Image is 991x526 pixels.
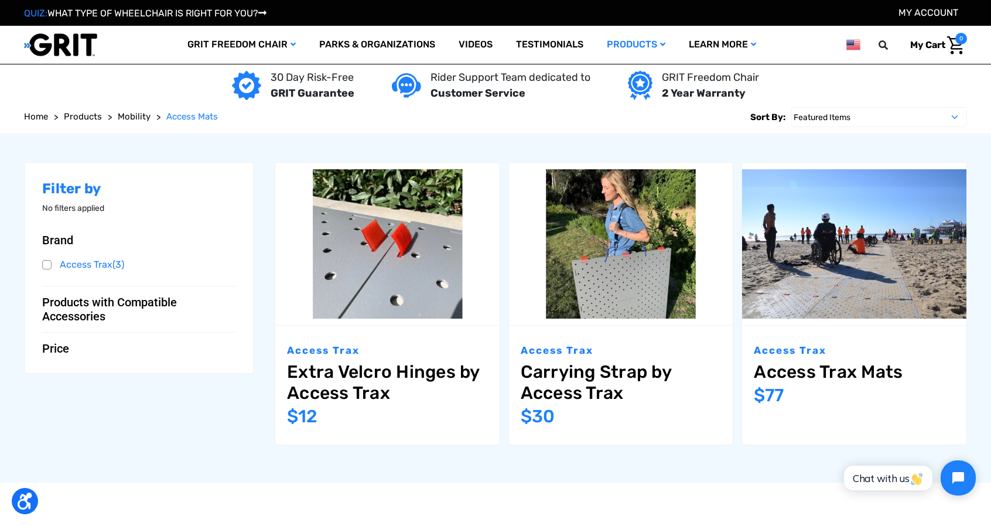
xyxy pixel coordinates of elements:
[754,361,955,382] a: Access Trax Mats,$77.00
[750,107,785,127] label: Sort By:
[24,8,47,19] span: QUIZ:
[166,111,218,122] span: Access Mats
[754,343,955,358] p: Access Trax
[742,163,966,325] a: Access Trax Mats,$77.00
[176,26,307,64] a: GRIT Freedom Chair
[742,169,966,319] img: Access Trax Mats
[42,256,235,274] a: Access Trax(3)
[271,70,354,86] p: 30 Day Risk-Free
[628,71,652,100] img: Year warranty
[754,385,784,406] span: $77
[64,110,102,124] a: Products
[232,71,261,100] img: GRIT Guarantee
[504,26,595,64] a: Testimonials
[884,33,901,57] input: Search
[275,169,500,319] img: Extra Velcro Hinges by Access Trax
[42,341,235,356] button: Price
[118,111,151,122] span: Mobility
[24,110,48,124] a: Home
[64,111,102,122] span: Products
[947,36,964,54] img: Cart
[166,110,218,124] a: Access Mats
[118,110,151,124] a: Mobility
[595,26,677,64] a: Products
[831,450,986,505] iframe: Tidio Chat
[112,259,124,270] span: (3)
[24,33,97,57] img: GRIT All-Terrain Wheelchair and Mobility Equipment
[42,202,235,214] p: No filters applied
[509,169,733,319] img: Carrying Strap by Access Trax
[677,26,768,64] a: Learn More
[275,163,500,325] a: Extra Velcro Hinges by Access Trax,$12.00
[271,87,354,100] strong: GRIT Guarantee
[846,37,860,52] img: us.png
[42,341,69,356] span: Price
[430,87,525,100] strong: Customer Service
[42,295,226,323] span: Products with Compatible Accessories
[287,406,317,427] span: $12
[430,70,590,86] p: Rider Support Team dedicated to
[509,163,733,325] a: Carrying Strap by Access Trax,$30.00
[287,361,488,404] a: Extra Velcro Hinges by Access Trax,$12.00
[287,343,488,358] p: Access Trax
[910,39,945,50] span: My Cart
[42,233,73,247] span: Brand
[521,406,555,427] span: $30
[898,7,958,18] a: Account
[392,73,421,97] img: Customer service
[955,33,967,45] span: 0
[42,233,235,247] button: Brand
[521,343,722,358] p: Access Trax
[307,26,447,64] a: Parks & Organizations
[521,361,722,404] a: Carrying Strap by Access Trax,$30.00
[42,295,235,323] button: Products with Compatible Accessories
[42,180,235,197] h2: Filter by
[447,26,504,64] a: Videos
[662,70,759,86] p: GRIT Freedom Chair
[662,87,746,100] strong: 2 Year Warranty
[24,8,266,19] a: QUIZ:WHAT TYPE OF WHEELCHAIR IS RIGHT FOR YOU?
[24,111,48,122] span: Home
[901,33,967,57] a: Cart with 0 items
